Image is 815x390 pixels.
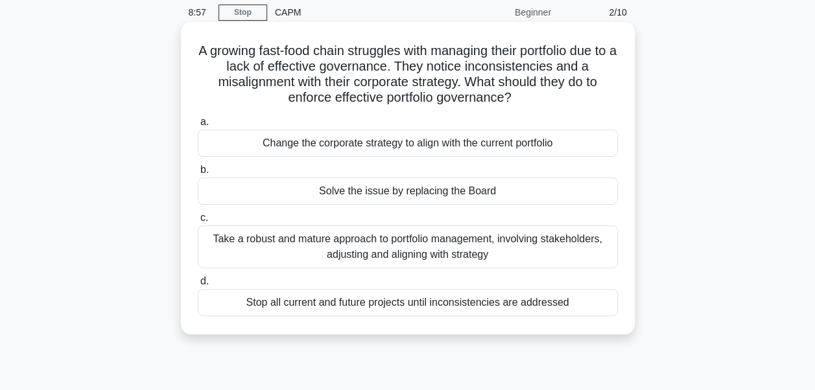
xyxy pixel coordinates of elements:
div: Change the corporate strategy to align with the current portfolio [198,130,618,157]
a: Stop [219,5,267,21]
div: Take a robust and mature approach to portfolio management, involving stakeholders, adjusting and ... [198,225,618,268]
span: a. [200,116,209,127]
div: Solve the issue by replacing the Board [198,178,618,205]
span: c. [200,212,208,223]
span: b. [200,164,209,175]
h5: A growing fast-food chain struggles with managing their portfolio due to a lack of effective gove... [196,43,619,106]
div: Stop all current and future projects until inconsistencies are addressed [198,289,618,316]
span: d. [200,275,209,286]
